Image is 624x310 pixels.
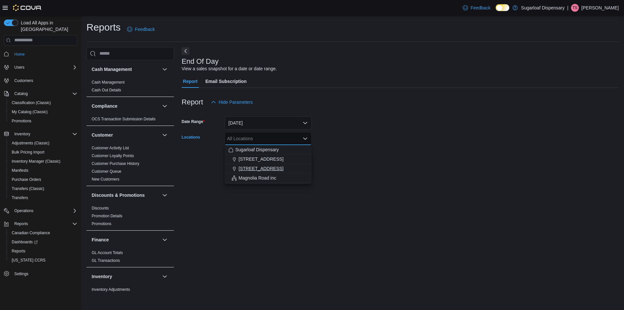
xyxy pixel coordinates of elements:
a: Customer Loyalty Points [92,154,134,158]
p: [PERSON_NAME] [581,4,619,12]
span: Canadian Compliance [12,230,50,236]
h3: Inventory [92,273,112,280]
span: Dashboards [9,238,77,246]
div: View a sales snapshot for a date or date range. [182,65,277,72]
button: Inventory Manager (Classic) [6,157,80,166]
h3: Customer [92,132,113,138]
span: My Catalog (Classic) [9,108,77,116]
span: [STREET_ADDRESS] [239,165,283,172]
a: Classification (Classic) [9,99,54,107]
a: Bulk Pricing Import [9,148,47,156]
h3: Cash Management [92,66,132,73]
button: Finance [161,236,169,244]
span: Customer Activity List [92,145,129,151]
button: Sugarloaf Dispensary [225,145,312,155]
a: Inventory Manager (Classic) [9,157,63,165]
span: Users [14,65,24,70]
h1: Reports [86,21,121,34]
span: Purchase Orders [9,176,77,183]
button: Discounts & Promotions [92,192,160,198]
button: Canadian Compliance [6,228,80,237]
a: New Customers [92,177,119,182]
span: Promotions [9,117,77,125]
a: Reports [9,247,28,255]
button: Catalog [12,90,30,98]
span: Promotions [92,221,111,226]
button: [US_STATE] CCRS [6,256,80,265]
span: Users [12,63,77,71]
button: Compliance [161,102,169,110]
button: Inventory [161,273,169,280]
button: Settings [1,269,80,278]
button: Manifests [6,166,80,175]
span: Promotion Details [92,213,123,219]
input: Dark Mode [496,4,509,11]
button: Operations [1,206,80,215]
span: Bulk Pricing Import [9,148,77,156]
button: Bulk Pricing Import [6,148,80,157]
button: My Catalog (Classic) [6,107,80,116]
a: Canadian Compliance [9,229,53,237]
button: Home [1,49,80,59]
button: Promotions [6,116,80,126]
button: Compliance [92,103,160,109]
span: Canadian Compliance [9,229,77,237]
button: Customer [161,131,169,139]
h3: Compliance [92,103,117,109]
span: Discounts [92,206,109,211]
span: Inventory [12,130,77,138]
span: TS [572,4,577,12]
div: Finance [86,249,174,267]
a: Feedback [124,23,157,36]
span: Settings [12,269,77,277]
span: Reports [12,220,77,228]
span: Magnolia Road inc [239,175,276,181]
button: Reports [12,220,31,228]
span: New Customers [92,177,119,182]
a: Customer Purchase History [92,161,139,166]
div: Cash Management [86,78,174,97]
button: Inventory [92,273,160,280]
a: Customer Queue [92,169,121,174]
button: Operations [12,207,36,215]
p: | [567,4,568,12]
span: Cash Out Details [92,88,121,93]
span: My Catalog (Classic) [12,109,48,115]
span: Customers [14,78,33,83]
span: [US_STATE] CCRS [12,258,45,263]
h3: Discounts & Promotions [92,192,145,198]
button: Classification (Classic) [6,98,80,107]
span: Classification (Classic) [9,99,77,107]
span: Customer Queue [92,169,121,174]
span: Catalog [14,91,28,96]
span: Load All Apps in [GEOGRAPHIC_DATA] [18,20,77,33]
span: GL Transactions [92,258,120,263]
nav: Complex example [4,47,77,295]
span: Classification (Classic) [12,100,51,105]
div: Tanya Salas [571,4,579,12]
a: Feedback [460,1,493,14]
button: Next [182,47,189,55]
a: Settings [12,270,31,278]
button: Cash Management [92,66,160,73]
div: Discounts & Promotions [86,204,174,230]
a: Cash Out Details [92,88,121,92]
button: Customer [92,132,160,138]
button: Close list of options [303,136,308,141]
button: Cash Management [161,65,169,73]
span: Operations [12,207,77,215]
button: Inventory [1,129,80,139]
h3: End Of Day [182,58,219,65]
button: Magnolia Road inc [225,173,312,183]
span: Report [183,75,198,88]
span: Adjustments (Classic) [12,141,49,146]
span: Transfers (Classic) [12,186,44,191]
span: Bulk Pricing Import [12,150,45,155]
button: Users [1,63,80,72]
a: Discounts [92,206,109,210]
a: [US_STATE] CCRS [9,256,48,264]
span: Email Subscription [205,75,247,88]
a: Inventory Adjustments [92,287,130,292]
